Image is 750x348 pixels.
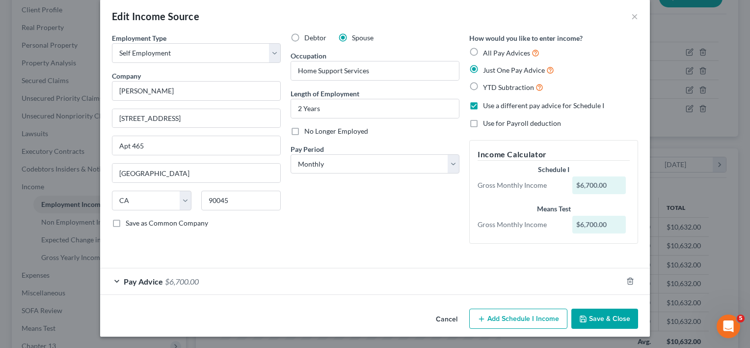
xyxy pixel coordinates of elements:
[483,83,534,91] span: YTD Subtraction
[165,277,199,286] span: $6,700.00
[291,61,459,80] input: --
[112,136,280,155] input: Unit, Suite, etc...
[631,10,638,22] button: ×
[112,109,280,128] input: Enter address...
[478,165,630,174] div: Schedule I
[469,33,583,43] label: How would you like to enter income?
[112,9,199,23] div: Edit Income Source
[126,219,208,227] span: Save as Common Company
[469,309,567,329] button: Add Schedule I Income
[483,101,604,110] span: Use a different pay advice for Schedule I
[201,191,281,210] input: Enter zip...
[478,204,630,214] div: Means Test
[572,176,626,194] div: $6,700.00
[737,315,745,322] span: 5
[304,127,368,135] span: No Longer Employed
[112,81,281,101] input: Search company by name...
[473,180,567,190] div: Gross Monthly Income
[473,220,567,230] div: Gross Monthly Income
[572,216,626,233] div: $6,700.00
[291,51,326,61] label: Occupation
[291,99,459,118] input: ex: 2 years
[112,164,280,182] input: Enter city...
[571,309,638,329] button: Save & Close
[478,148,630,161] h5: Income Calculator
[483,49,530,57] span: All Pay Advices
[291,145,324,153] span: Pay Period
[124,277,163,286] span: Pay Advice
[483,66,545,74] span: Just One Pay Advice
[112,34,166,42] span: Employment Type
[304,33,326,42] span: Debtor
[483,119,561,127] span: Use for Payroll deduction
[352,33,374,42] span: Spouse
[717,315,740,338] iframe: Intercom live chat
[428,310,465,329] button: Cancel
[291,88,359,99] label: Length of Employment
[112,72,141,80] span: Company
